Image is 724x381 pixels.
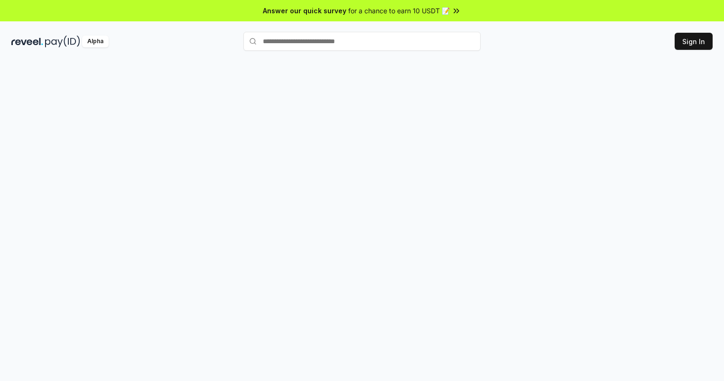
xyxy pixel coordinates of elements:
img: reveel_dark [11,36,43,47]
button: Sign In [675,33,713,50]
span: for a chance to earn 10 USDT 📝 [348,6,450,16]
span: Answer our quick survey [263,6,346,16]
img: pay_id [45,36,80,47]
div: Alpha [82,36,109,47]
